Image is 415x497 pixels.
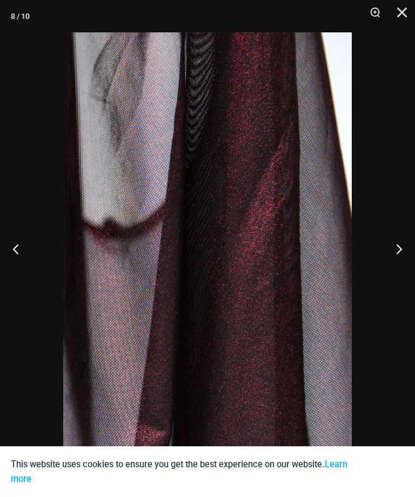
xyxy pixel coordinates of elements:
button: Next [374,222,415,276]
img: Midnight Shimmer Red 5131 Dress 10 [63,32,352,465]
div: 8 / 10 [11,8,30,24]
button: Accept [358,457,404,486]
p: This website uses cookies to ensure you get the best experience on our website. [11,457,350,486]
a: Learn more [11,459,347,484]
